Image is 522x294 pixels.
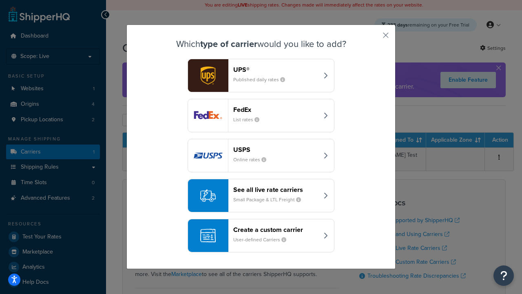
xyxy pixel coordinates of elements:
header: FedEx [233,106,319,114]
button: ups logoUPS®Published daily rates [188,59,334,92]
header: UPS® [233,66,319,73]
img: icon-carrier-custom-c93b8a24.svg [200,228,216,243]
img: fedEx logo [188,99,228,132]
button: fedEx logoFedExList rates [188,99,334,132]
small: List rates [233,116,266,123]
small: Published daily rates [233,76,292,83]
button: Open Resource Center [493,265,514,286]
header: USPS [233,146,319,154]
header: Create a custom carrier [233,226,319,234]
button: See all live rate carriersSmall Package & LTL Freight [188,179,334,212]
img: ups logo [188,59,228,92]
small: Online rates [233,156,273,163]
img: usps logo [188,139,228,172]
small: Small Package & LTL Freight [233,196,307,203]
strong: type of carrier [200,37,257,51]
button: Create a custom carrierUser-defined Carriers [188,219,334,252]
small: User-defined Carriers [233,236,293,243]
button: usps logoUSPSOnline rates [188,139,334,172]
h3: Which would you like to add? [147,39,375,49]
header: See all live rate carriers [233,186,319,194]
img: icon-carrier-liverate-becf4550.svg [200,188,216,203]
